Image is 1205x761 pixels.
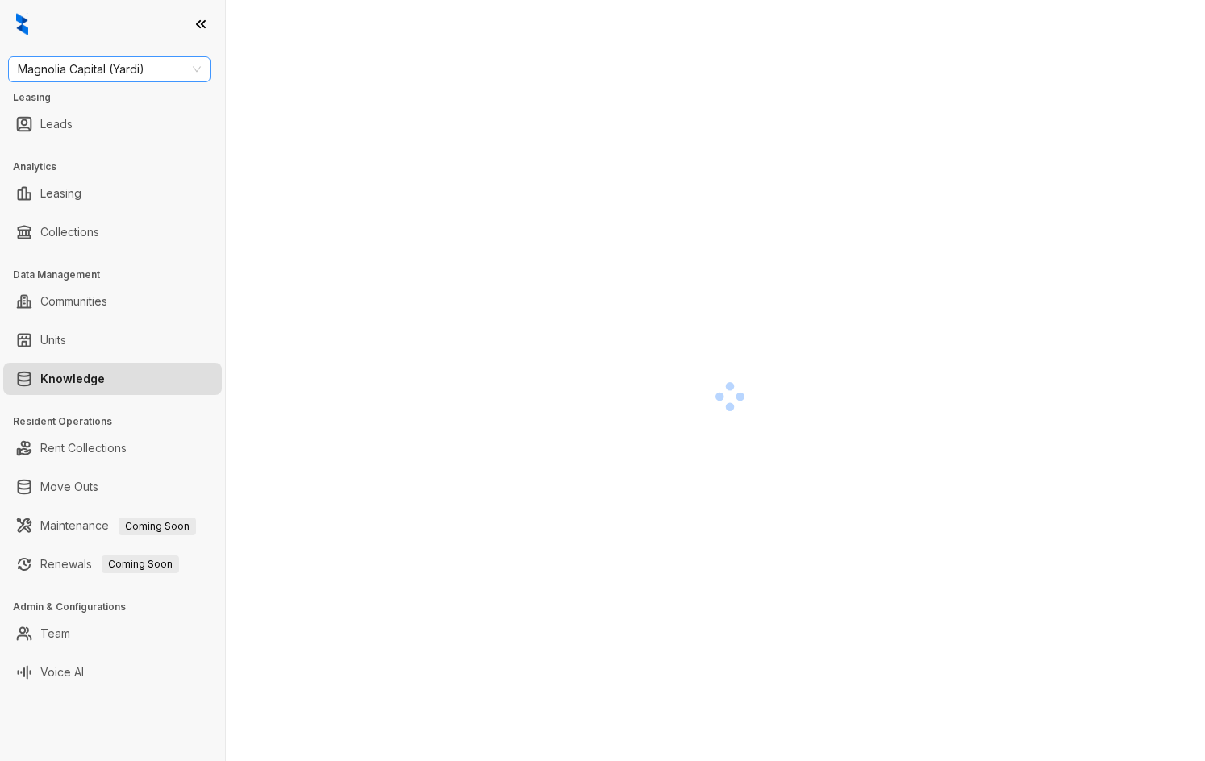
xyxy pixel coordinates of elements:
a: Voice AI [40,656,84,688]
a: Rent Collections [40,432,127,464]
a: Knowledge [40,363,105,395]
img: logo [16,13,28,35]
h3: Admin & Configurations [13,600,225,614]
li: Knowledge [3,363,222,395]
h3: Analytics [13,160,225,174]
li: Renewals [3,548,222,580]
a: Communities [40,285,107,318]
li: Maintenance [3,509,222,542]
a: Units [40,324,66,356]
li: Communities [3,285,222,318]
li: Rent Collections [3,432,222,464]
a: Leasing [40,177,81,210]
li: Leasing [3,177,222,210]
li: Leads [3,108,222,140]
h3: Resident Operations [13,414,225,429]
a: Leads [40,108,73,140]
a: Team [40,618,70,650]
a: Move Outs [40,471,98,503]
li: Move Outs [3,471,222,503]
li: Voice AI [3,656,222,688]
span: Coming Soon [102,555,179,573]
a: Collections [40,216,99,248]
h3: Leasing [13,90,225,105]
span: Coming Soon [119,518,196,535]
span: Magnolia Capital (Yardi) [18,57,201,81]
li: Collections [3,216,222,248]
h3: Data Management [13,268,225,282]
li: Team [3,618,222,650]
li: Units [3,324,222,356]
a: RenewalsComing Soon [40,548,179,580]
